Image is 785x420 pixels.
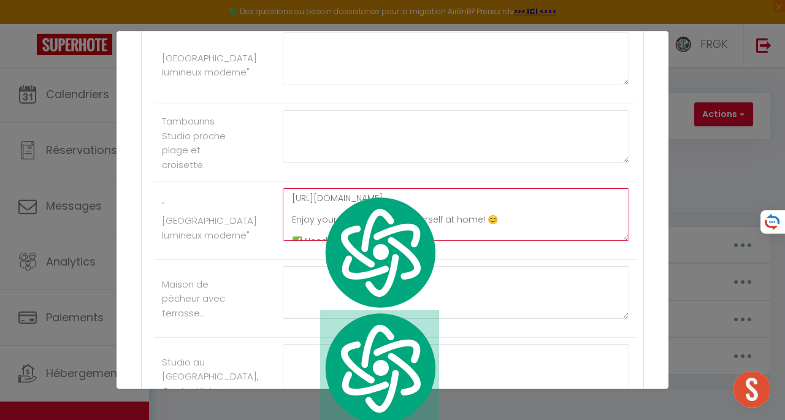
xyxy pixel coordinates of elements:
[162,114,226,172] label: Tambourins · Studio proche plage et croisette.
[320,194,439,310] img: logo.svg
[162,51,257,80] label: [GEOGRAPHIC_DATA] lumineux moderne"
[162,355,259,399] label: Studio au [GEOGRAPHIC_DATA], Centre Historique.
[162,277,226,321] label: Maison de pêcheur avec terrasse..
[162,199,257,243] label: " [GEOGRAPHIC_DATA] lumineux moderne"
[733,371,770,408] div: Ouvrir le chat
